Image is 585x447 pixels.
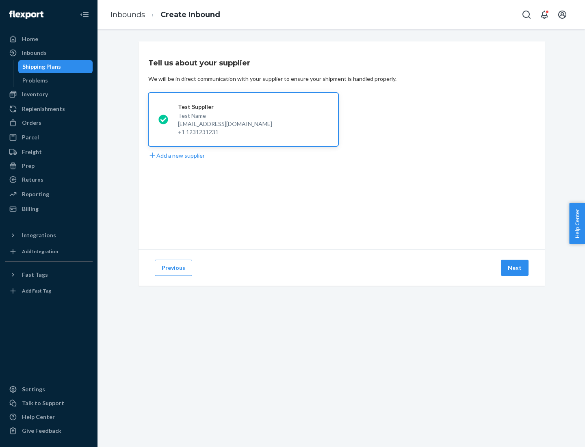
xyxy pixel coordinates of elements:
div: Settings [22,385,45,393]
button: Previous [155,260,192,276]
a: Problems [18,74,93,87]
div: Help Center [22,413,55,421]
button: Open Search Box [518,7,535,23]
div: Freight [22,148,42,156]
a: Talk to Support [5,397,93,410]
a: Orders [5,116,93,129]
button: Give Feedback [5,424,93,437]
a: Returns [5,173,93,186]
div: Replenishments [22,105,65,113]
button: Help Center [569,203,585,244]
button: Next [501,260,529,276]
div: Problems [22,76,48,85]
button: Integrations [5,229,93,242]
div: Inbounds [22,49,47,57]
a: Parcel [5,131,93,144]
a: Prep [5,159,93,172]
div: Add Integration [22,248,58,255]
button: Add a new supplier [148,151,205,160]
a: Replenishments [5,102,93,115]
div: Reporting [22,190,49,198]
div: Prep [22,162,35,170]
a: Create Inbound [160,10,220,19]
a: Inventory [5,88,93,101]
button: Fast Tags [5,268,93,281]
div: Orders [22,119,41,127]
div: Billing [22,205,39,213]
button: Close Navigation [76,7,93,23]
a: Help Center [5,410,93,423]
div: Parcel [22,133,39,141]
a: Inbounds [5,46,93,59]
div: Give Feedback [22,427,61,435]
a: Shipping Plans [18,60,93,73]
div: Inventory [22,90,48,98]
ol: breadcrumbs [104,3,227,27]
a: Home [5,33,93,46]
div: Talk to Support [22,399,64,407]
button: Open notifications [536,7,552,23]
a: Reporting [5,188,93,201]
h3: Tell us about your supplier [148,58,250,68]
div: Integrations [22,231,56,239]
a: Add Fast Tag [5,284,93,297]
a: Add Integration [5,245,93,258]
button: Open account menu [554,7,570,23]
div: Returns [22,176,43,184]
a: Billing [5,202,93,215]
a: Freight [5,145,93,158]
img: Flexport logo [9,11,43,19]
div: We will be in direct communication with your supplier to ensure your shipment is handled properly. [148,75,396,83]
a: Settings [5,383,93,396]
div: Add Fast Tag [22,287,51,294]
div: Fast Tags [22,271,48,279]
div: Shipping Plans [22,63,61,71]
a: Inbounds [110,10,145,19]
div: Home [22,35,38,43]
